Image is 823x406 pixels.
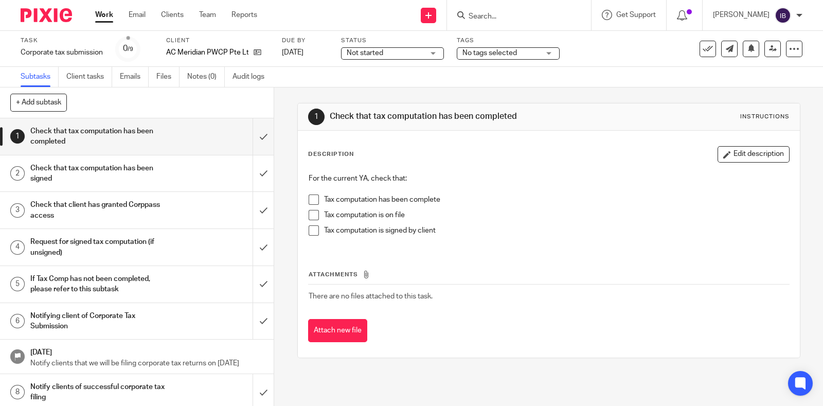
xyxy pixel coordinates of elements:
a: Audit logs [232,67,272,87]
a: Clients [161,10,184,20]
label: Client [166,37,269,45]
a: Team [199,10,216,20]
a: Reports [231,10,257,20]
span: Get Support [616,11,656,19]
h1: [DATE] [30,345,264,358]
input: Search [468,12,560,22]
a: Files [156,67,180,87]
div: 5 [10,277,25,291]
p: [PERSON_NAME] [713,10,770,20]
button: Attach new file [308,319,367,342]
h1: If Tax Comp has not been completed, please refer to this subtask [30,271,172,297]
p: Tax computation is on file [324,210,789,220]
label: Task [21,37,103,45]
h1: Notify clients of successful corporate tax filing [30,379,172,405]
a: Email [129,10,146,20]
h1: Request for signed tax computation (if unsigned) [30,234,172,260]
div: Corporate tax submission [21,47,103,58]
span: Attachments [309,272,358,277]
p: Notify clients that we will be filing corporate tax returns on [DATE] [30,358,264,368]
span: No tags selected [462,49,517,57]
a: Notes (0) [187,67,225,87]
small: /9 [128,46,133,52]
button: + Add subtask [10,94,67,111]
div: 1 [10,129,25,144]
div: 3 [10,203,25,218]
span: Not started [347,49,383,57]
p: Tax computation is signed by client [324,225,789,236]
a: Work [95,10,113,20]
div: 2 [10,166,25,181]
div: 8 [10,385,25,399]
h1: Check that tax computation has been completed [30,123,172,150]
h1: Check that tax computation has been completed [330,111,570,122]
label: Status [341,37,444,45]
p: For the current YA, check that: [309,173,789,184]
div: 0 [123,43,133,55]
a: Emails [120,67,149,87]
p: Description [308,150,354,158]
span: There are no files attached to this task. [309,293,433,300]
h1: Check that client has granted Corppass access [30,197,172,223]
p: Tax computation has been complete [324,195,789,205]
button: Edit description [718,146,790,163]
img: Pixie [21,8,72,22]
a: Subtasks [21,67,59,87]
span: [DATE] [282,49,303,56]
img: svg%3E [775,7,791,24]
h1: Notifying client of Corporate Tax Submission [30,308,172,334]
h1: Check that tax computation has been signed [30,161,172,187]
div: 1 [308,109,325,125]
div: Instructions [740,113,790,121]
p: AC Meridian PWCP Pte Ltd [166,47,248,58]
label: Due by [282,37,328,45]
div: 4 [10,240,25,255]
a: Client tasks [66,67,112,87]
div: 6 [10,314,25,328]
label: Tags [457,37,560,45]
